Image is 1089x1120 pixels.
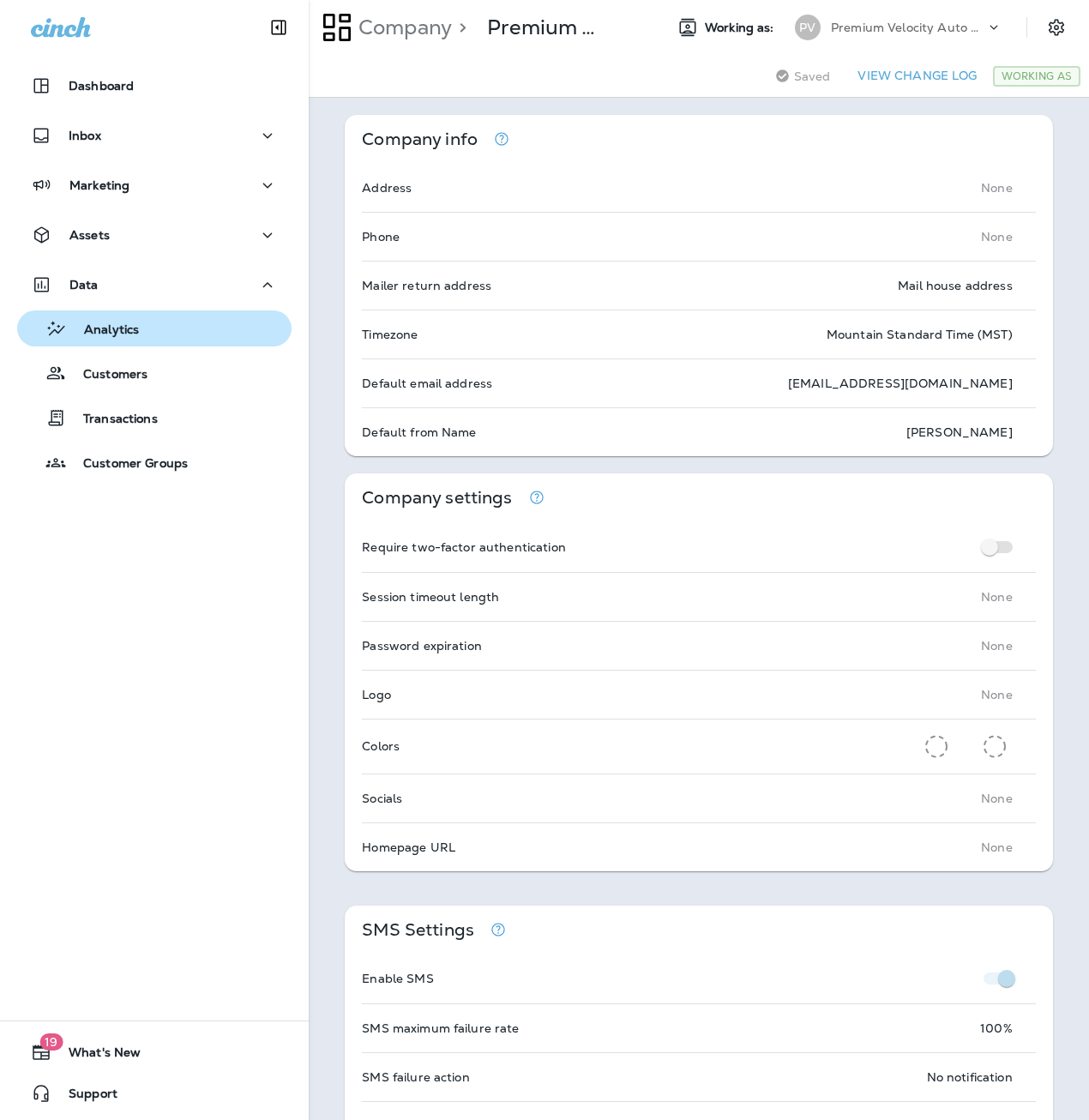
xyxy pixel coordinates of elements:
p: Timezone [362,328,418,341]
p: Dashboard [69,79,134,93]
p: None [981,792,1013,805]
button: View Change Log [851,63,984,89]
span: Support [51,1087,117,1107]
span: Working as: [705,21,778,35]
button: Dashboard [17,69,292,103]
p: Assets [69,228,110,242]
button: Data [17,268,292,302]
button: Secondary Color [977,728,1013,765]
p: Company info [362,132,478,147]
p: SMS maximum failure rate [362,1021,519,1035]
p: Default email address [362,376,492,390]
p: Require two-factor authentication [362,540,566,554]
p: Marketing [69,178,129,192]
p: Colors [362,739,400,753]
button: Marketing [17,168,292,202]
p: > [452,15,466,40]
p: Transactions [66,412,158,428]
div: PV [795,15,821,40]
p: Logo [362,688,391,702]
p: 100 % [980,1021,1013,1035]
button: Settings [1041,12,1072,43]
p: Mail house address [898,279,1013,292]
p: Inbox [69,129,101,142]
p: None [981,639,1013,653]
span: Saved [794,69,831,83]
button: Inbox [17,118,292,153]
p: Phone [362,230,400,244]
p: [EMAIL_ADDRESS][DOMAIN_NAME] [788,376,1013,390]
p: Homepage URL [362,840,455,854]
p: Default from Name [362,425,476,439]
button: Customer Groups [17,444,292,480]
div: Working As [993,66,1080,87]
p: Mailer return address [362,279,491,292]
p: Premium Velocity Auto dba Jiffy Lube [831,21,985,34]
button: Analytics [17,310,292,346]
p: Session timeout length [362,590,499,604]
p: SMS Settings [362,923,474,937]
button: Customers [17,355,292,391]
p: No notification [927,1070,1013,1084]
p: Analytics [67,322,139,339]
p: Address [362,181,412,195]
button: 19What's New [17,1035,292,1069]
p: SMS failure action [362,1070,470,1084]
button: Assets [17,218,292,252]
p: Socials [362,792,402,805]
p: None [981,688,1013,702]
button: Transactions [17,400,292,436]
p: Customer Groups [66,456,188,473]
button: Primary Color [918,728,954,765]
p: Data [69,278,99,292]
p: [PERSON_NAME] [906,425,1013,439]
p: Mountain Standard Time (MST) [827,328,1013,341]
p: Premium Velocity Auto dba Jiffy Lube [487,15,599,40]
button: Collapse Sidebar [255,10,303,45]
p: Enable SMS [362,972,433,985]
button: Support [17,1076,292,1111]
p: None [981,230,1013,244]
p: None [981,590,1013,604]
p: None [981,181,1013,195]
span: 19 [39,1033,63,1051]
p: Customers [66,367,147,383]
p: Password expiration [362,639,482,653]
p: Company settings [362,491,512,505]
p: None [981,840,1013,854]
span: What's New [51,1045,141,1066]
p: Company [352,15,452,40]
